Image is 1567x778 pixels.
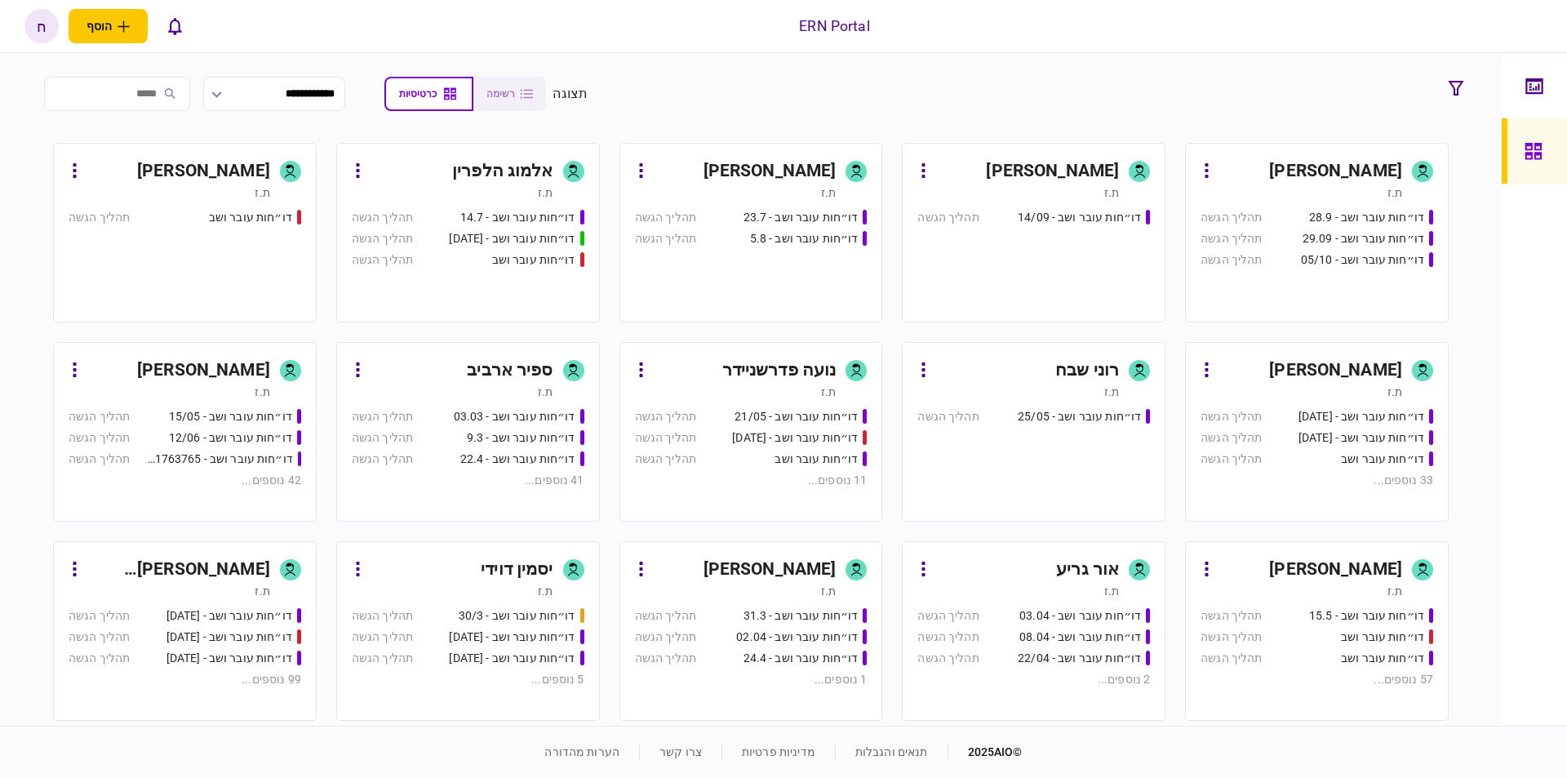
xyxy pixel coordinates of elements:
div: [PERSON_NAME] [704,158,837,184]
div: תהליך הגשה [635,607,696,625]
div: ת.ז [1387,583,1402,599]
div: דו״חות עובר ושב - 26.06.25 [1298,429,1424,447]
div: תהליך הגשה [635,451,696,468]
div: דו״חות עובר ושב - 22/04 [1018,650,1141,667]
div: ת.ז [255,184,269,201]
div: 41 נוספים ... [352,472,584,489]
a: יסמין דוידית.זדו״חות עובר ושב - 30/3תהליך הגשהדו״חות עובר ושב - 31.08.25תהליך הגשהדו״חות עובר ושב... [336,541,600,721]
div: דו״חות עובר ושב [209,209,292,226]
div: 42 נוספים ... [69,472,301,489]
div: תהליך הגשה [1201,650,1262,667]
div: דו״חות עובר ושב - 29.09 [1303,230,1424,247]
div: ת.ז [255,384,269,400]
div: דו״חות עובר ושב - 21/05 [735,408,858,425]
a: [PERSON_NAME]ת.זדו״חות עובר ושב - 14/09תהליך הגשה [902,143,1165,322]
a: הערות מהדורה [544,745,619,758]
div: יסמין דוידי [481,557,553,583]
div: דו״חות עובר ושב - 15.07.25 [449,230,575,247]
div: דו״חות עובר ושב - 25.06.25 [1298,408,1424,425]
div: תהליך הגשה [352,650,413,667]
div: דו״חות עובר ושב - 31.08.25 [449,629,575,646]
div: ת.ז [821,583,836,599]
div: תהליך הגשה [917,408,979,425]
div: תהליך הגשה [352,607,413,625]
div: תהליך הגשה [1201,230,1262,247]
div: ת.ז [538,583,553,599]
div: תהליך הגשה [635,629,696,646]
div: תהליך הגשה [352,451,413,468]
div: דו״חות עובר ושב - 19/03/2025 [166,607,292,625]
div: תהליך הגשה [352,629,413,646]
div: תהליך הגשה [352,429,413,447]
div: דו״חות עובר ושב - 5.8 [750,230,859,247]
div: ת.ז [1104,384,1119,400]
div: תצוגה [553,84,588,104]
div: תהליך הגשה [917,209,979,226]
div: דו״חות עובר ושב - 9.3 [467,429,575,447]
button: כרטיסיות [384,77,473,111]
a: תנאים והגבלות [855,745,928,758]
div: דו״חות עובר ושב [1341,629,1424,646]
a: [PERSON_NAME]ת.זדו״חות עובר ושב - 15/05תהליך הגשהדו״חות עובר ושב - 12/06תהליך הגשהדו״חות עובר ושב... [53,342,317,522]
div: ת.ז [538,184,553,201]
a: צרו קשר [659,745,702,758]
div: דו״חות עובר ושב [1341,650,1424,667]
div: [PERSON_NAME] [1269,557,1402,583]
div: תהליך הגשה [352,408,413,425]
div: דו״חות עובר ושב - 24.4 [744,650,859,667]
a: רוני שבחת.זדו״חות עובר ושב - 25/05תהליך הגשה [902,342,1165,522]
div: 5 נוספים ... [352,671,584,688]
div: ספיר ארביב [467,358,553,384]
div: דו״חות עובר ושב - 08.04 [1019,629,1141,646]
div: תהליך הגשה [635,209,696,226]
div: תהליך הגשה [352,251,413,269]
div: תהליך הגשה [69,650,130,667]
div: [PERSON_NAME] [704,557,837,583]
div: דו״חות עובר ושב - 14.7 [460,209,575,226]
a: [PERSON_NAME]ת.זדו״חות עובר ושב - 25.06.25תהליך הגשהדו״חות עובר ושב - 26.06.25תהליך הגשהדו״חות עו... [1185,342,1449,522]
div: ת.ז [255,583,269,599]
div: [PERSON_NAME] [PERSON_NAME] [87,557,270,583]
div: 11 נוספים ... [635,472,868,489]
div: ת.ז [538,384,553,400]
div: תהליך הגשה [917,607,979,625]
button: ח [24,9,59,43]
div: דו״חות עובר ושב - 02/09/25 [449,650,575,667]
button: פתח תפריט להוספת לקוח [69,9,148,43]
div: [PERSON_NAME] [986,158,1119,184]
div: 33 נוספים ... [1201,472,1433,489]
div: דו״חות עובר ושב - 22.4 [460,451,575,468]
div: תהליך הגשה [1201,209,1262,226]
a: [PERSON_NAME]ת.זדו״חות עובר ושבתהליך הגשה [53,143,317,322]
div: תהליך הגשה [1201,629,1262,646]
div: תהליך הגשה [69,451,130,468]
div: תהליך הגשה [352,209,413,226]
a: נועה פדרשניידרת.זדו״חות עובר ושב - 21/05תהליך הגשהדו״חות עובר ושב - 03/06/25תהליך הגשהדו״חות עובר... [619,342,883,522]
div: תהליך הגשה [69,408,130,425]
div: תהליך הגשה [1201,251,1262,269]
div: תהליך הגשה [635,650,696,667]
a: [PERSON_NAME]ת.זדו״חות עובר ושב - 28.9תהליך הגשהדו״חות עובר ושב - 29.09תהליך הגשהדו״חות עובר ושב ... [1185,143,1449,322]
div: 2 נוספים ... [917,671,1150,688]
div: דו״חות עובר ושב - 23.7 [744,209,859,226]
span: כרטיסיות [399,88,437,100]
a: אור גריעת.זדו״חות עובר ושב - 03.04תהליך הגשהדו״חות עובר ושב - 08.04תהליך הגשהדו״חות עובר ושב - 22... [902,541,1165,721]
div: תהליך הגשה [917,650,979,667]
div: דו״חות עובר ושב - 25/05 [1018,408,1141,425]
div: ת.ז [1387,184,1402,201]
div: דו״חות עובר ושב [492,251,575,269]
div: דו״חות עובר ושב - 03.04 [1019,607,1141,625]
div: דו״חות עובר ושב - 15.5 [1309,607,1424,625]
div: תהליך הגשה [352,230,413,247]
div: דו״חות עובר ושב - 12/06 [169,429,292,447]
div: 99 נוספים ... [69,671,301,688]
div: תהליך הגשה [1201,607,1262,625]
div: 57 נוספים ... [1201,671,1433,688]
div: © 2025 AIO [948,744,1023,761]
div: דו״חות עובר ושב - 03/06/25 [732,429,858,447]
span: רשימה [486,88,515,100]
a: [PERSON_NAME] [PERSON_NAME]ת.זדו״חות עובר ושב - 19/03/2025תהליך הגשהדו״חות עובר ושב - 19.3.25תהלי... [53,541,317,721]
div: תהליך הגשה [635,429,696,447]
div: דו״חות עובר ושב - 511763765 18/06 [146,451,292,468]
